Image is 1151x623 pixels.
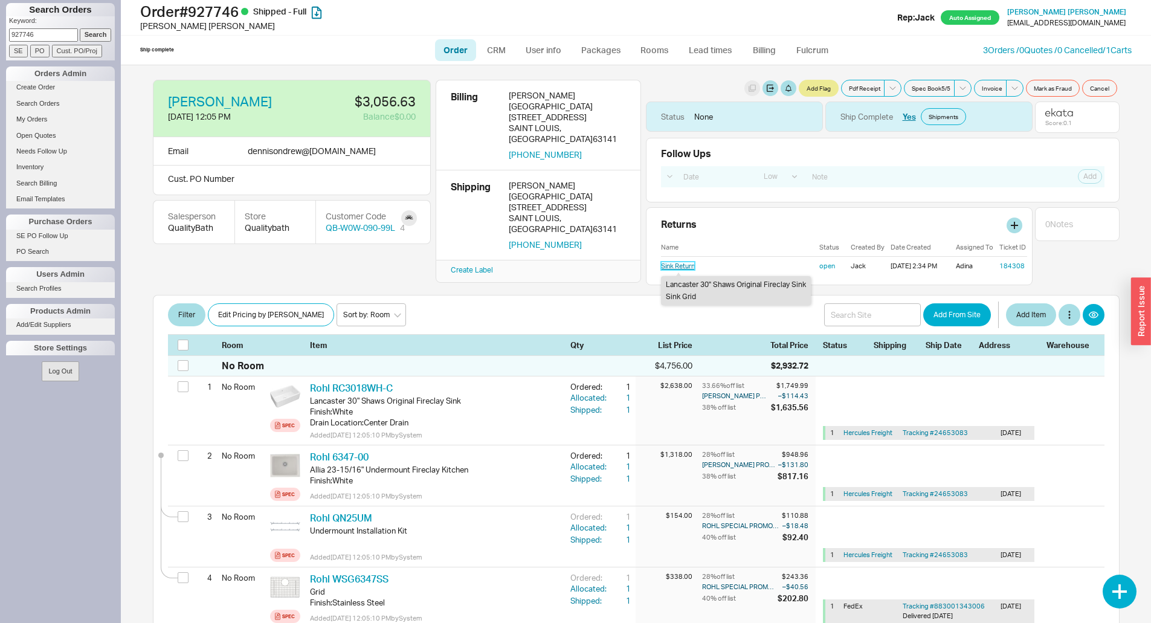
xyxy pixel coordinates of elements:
[771,381,808,390] div: $1,749.99
[6,129,115,142] a: Open Quotes
[903,602,985,610] a: Tracking #883001343006
[778,450,808,459] div: $948.96
[168,222,220,234] div: QualityBath
[702,460,775,470] div: [PERSON_NAME] PROMOTION
[932,612,953,620] span: [DATE]
[310,573,389,585] a: Rohl WSG6347SS
[819,262,846,270] a: open
[300,111,416,123] div: Balance $0.00
[979,340,1039,350] div: Address
[6,177,115,190] a: Search Billing
[570,583,631,594] button: Allocated:1
[310,586,561,597] div: Grid
[1007,7,1126,16] span: [PERSON_NAME] [PERSON_NAME]
[270,610,300,623] a: Spec
[1001,428,1030,437] div: [DATE]
[310,464,561,475] div: Allia 23-15/16" Undermount Fireclay Kitchen
[6,245,115,258] a: PO Search
[16,147,67,155] span: Needs Follow Up
[570,534,609,545] div: Shipped:
[509,112,626,123] div: [STREET_ADDRESS]
[904,80,955,97] button: Spec Book5/5
[451,265,493,274] a: Create Label
[282,421,295,430] div: Spec
[661,111,685,122] div: Status
[6,66,115,81] div: Orders Admin
[778,593,808,604] div: $202.80
[197,567,212,588] div: 4
[841,80,885,97] button: Pdf Receipt
[609,572,631,583] div: 1
[570,404,609,415] div: Shipped:
[1045,119,1073,126] div: Score: 0.1
[609,381,631,392] div: 1
[509,101,626,112] div: [GEOGRAPHIC_DATA]
[570,450,609,461] div: Ordered:
[1083,172,1097,181] span: Add
[636,450,692,459] div: $1,318.00
[310,451,369,463] a: Rohl 6347-00
[849,83,880,93] span: Pdf Receipt
[479,39,514,61] a: CRM
[570,404,631,415] button: Shipped:1
[570,572,609,583] div: Ordered:
[702,511,779,520] div: 28 % off list
[310,475,561,486] div: Finish : White
[778,572,808,581] div: $243.36
[1007,8,1126,16] a: [PERSON_NAME] [PERSON_NAME]
[435,39,476,61] a: Order
[609,461,631,472] div: 1
[326,210,405,222] div: Customer Code
[197,506,212,527] div: 3
[168,144,189,158] div: Email
[168,95,272,108] a: [PERSON_NAME]
[770,340,816,350] div: Total Price
[632,39,677,61] a: Rooms
[509,149,582,160] button: [PHONE_NUMBER]
[509,239,582,250] button: [PHONE_NUMBER]
[570,511,609,522] div: Ordered:
[310,382,393,394] a: Rohl RC3018WH-C
[1007,19,1126,27] div: [EMAIL_ADDRESS][DOMAIN_NAME]
[6,267,115,282] div: Users Admin
[6,304,115,318] div: Products Admin
[782,521,808,531] div: – $18.48
[677,169,754,185] input: Date
[1026,80,1080,97] button: Mark as Fraud
[52,45,102,57] input: Cust. PO/Proj
[830,550,839,560] div: 1
[245,222,306,234] div: Qualitybath
[1001,602,1030,621] div: [DATE]
[1046,340,1095,350] div: Warehouse
[570,583,609,594] div: Allocated:
[570,392,631,403] button: Allocated:1
[6,145,115,158] a: Needs Follow Up
[509,202,626,213] div: [STREET_ADDRESS]
[771,360,808,372] div: $2,932.72
[9,45,28,57] input: SE
[451,180,499,250] div: Shipping
[222,445,265,466] div: No Room
[310,613,561,623] div: Added [DATE] 12:05:10 PM by System
[666,291,806,303] div: Sink Grid
[782,511,808,520] div: $110.88
[799,80,839,97] button: Add Flag
[636,572,692,581] div: $338.00
[6,215,115,229] div: Purchase Orders
[570,522,609,533] div: Allocated:
[891,243,951,251] div: Date Created
[570,595,631,606] button: Shipped:1
[912,83,950,93] span: Spec Book 5 / 5
[609,522,631,533] div: 1
[609,450,631,461] div: 1
[6,81,115,94] a: Create Order
[248,144,376,158] div: dennisondrew @ [DOMAIN_NAME]
[517,39,570,61] a: User info
[282,489,295,499] div: Spec
[9,16,115,28] p: Keyword:
[1016,308,1046,322] span: Add Item
[270,419,300,432] a: Spec
[310,512,372,524] a: Rohl QN25UM
[6,193,115,205] a: Email Templates
[807,83,831,93] span: Add Flag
